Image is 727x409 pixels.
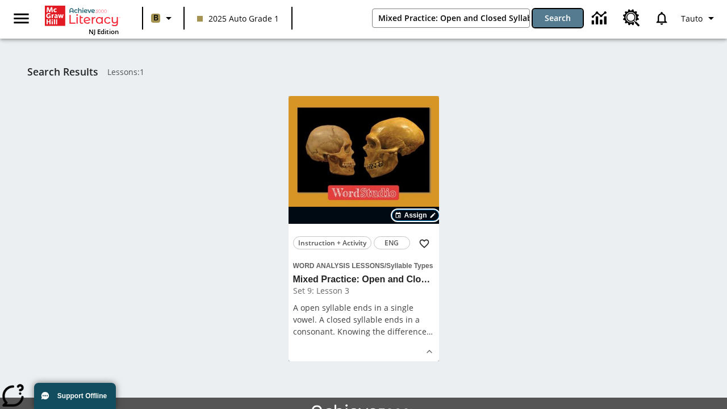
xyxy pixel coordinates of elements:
div: Home [45,3,119,36]
h3: Mixed Practice: Open and Closed Syllables [293,274,434,286]
span: … [427,326,433,337]
button: Instruction + Activity [293,236,371,249]
a: Resource Center, Will open in new tab [616,3,647,34]
span: ENG [385,237,399,249]
span: Word Analysis Lessons [293,262,385,270]
div: lesson details [289,96,439,361]
span: Tauto [681,12,703,24]
button: Support Offline [34,383,116,409]
button: Open side menu [5,2,38,35]
span: 2025 Auto Grade 1 [197,12,279,24]
button: Profile/Settings [676,8,722,28]
button: ENG [374,236,410,249]
span: B [153,11,158,25]
span: NJ Edition [89,27,119,36]
span: Assign [404,210,427,220]
span: e [422,326,427,337]
button: Add to Favorites [414,233,434,254]
input: search field [373,9,529,27]
span: Topic: Word Analysis Lessons/Syllable Types [293,259,434,272]
span: Instruction + Activity [298,237,366,249]
button: Show Details [421,343,438,360]
button: Boost Class color is light brown. Change class color [147,8,180,28]
a: Data Center [585,3,616,34]
span: Syllable Types [386,262,433,270]
a: Home [45,5,119,27]
div: A open syllable ends in a single vowel. A closed syllable ends in a consonant. Knowing the differenc [293,302,434,337]
span: Support Offline [57,392,107,400]
a: Notifications [647,3,676,33]
h1: Search Results [27,66,98,78]
span: Lessons : 1 [107,66,144,78]
span: / [385,262,386,270]
button: Assign Choose Dates [392,210,438,221]
button: Search [533,9,583,27]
